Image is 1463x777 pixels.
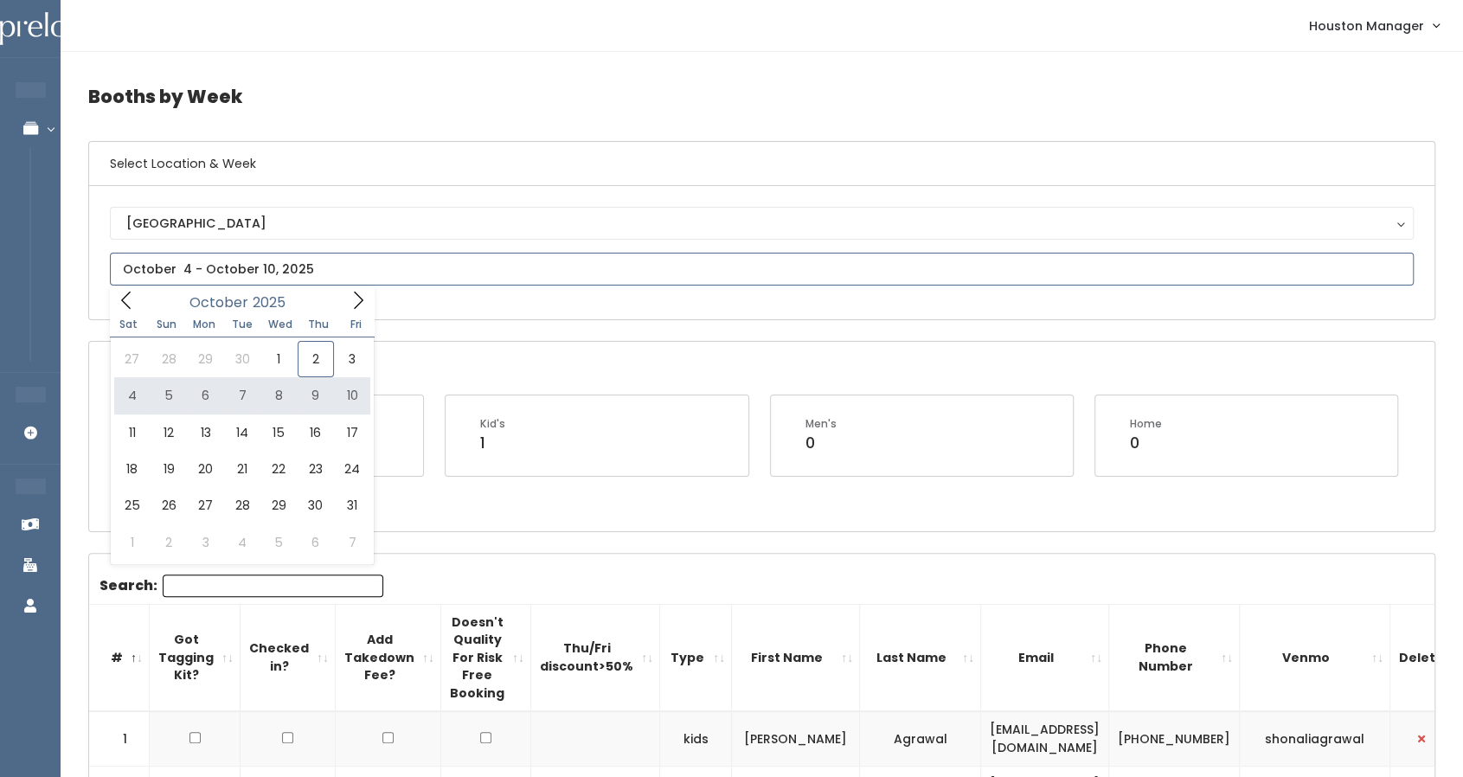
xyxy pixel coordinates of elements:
div: [GEOGRAPHIC_DATA] [126,214,1397,233]
td: shonaliagrawal [1240,711,1390,766]
h4: Booths by Week [88,73,1435,120]
th: Last Name: activate to sort column ascending [860,604,981,711]
span: October 9, 2025 [298,377,334,414]
th: Checked in?: activate to sort column ascending [241,604,336,711]
span: October 3, 2025 [334,341,370,377]
a: Houston Manager [1292,7,1456,44]
span: October 14, 2025 [224,414,260,451]
th: Type: activate to sort column ascending [660,604,732,711]
span: October 31, 2025 [334,487,370,523]
span: October 6, 2025 [187,377,223,414]
span: October 4, 2025 [114,377,151,414]
span: Sat [110,319,148,330]
span: October 2, 2025 [298,341,334,377]
span: October 23, 2025 [298,451,334,487]
div: 0 [805,432,837,454]
span: October 15, 2025 [260,414,297,451]
span: Houston Manager [1309,16,1424,35]
th: #: activate to sort column descending [89,604,150,711]
span: November 4, 2025 [224,524,260,561]
th: Thu/Fri discount&gt;50%: activate to sort column ascending [531,604,660,711]
div: 0 [1130,432,1162,454]
span: October 7, 2025 [224,377,260,414]
span: Thu [299,319,337,330]
div: Home [1130,416,1162,432]
span: October 12, 2025 [151,414,187,451]
span: October 30, 2025 [298,487,334,523]
input: Search: [163,575,383,597]
span: November 7, 2025 [334,524,370,561]
th: Got Tagging Kit?: activate to sort column ascending [150,604,241,711]
span: November 6, 2025 [298,524,334,561]
span: October 22, 2025 [260,451,297,487]
span: November 3, 2025 [187,524,223,561]
span: October 1, 2025 [260,341,297,377]
span: October 29, 2025 [260,487,297,523]
div: 1 [480,432,505,454]
input: Year [248,292,300,313]
th: Add Takedown Fee?: activate to sort column ascending [336,604,441,711]
button: [GEOGRAPHIC_DATA] [110,207,1414,240]
span: Sun [147,319,185,330]
span: October 10, 2025 [334,377,370,414]
td: [EMAIL_ADDRESS][DOMAIN_NAME] [981,711,1109,766]
th: Doesn't Quality For Risk Free Booking : activate to sort column ascending [441,604,531,711]
span: October 17, 2025 [334,414,370,451]
span: November 5, 2025 [260,524,297,561]
span: November 2, 2025 [151,524,187,561]
td: kids [660,711,732,766]
div: Men's [805,416,837,432]
span: October 8, 2025 [260,377,297,414]
th: Venmo: activate to sort column ascending [1240,604,1390,711]
span: October 24, 2025 [334,451,370,487]
label: Search: [99,575,383,597]
span: October 25, 2025 [114,487,151,523]
input: October 4 - October 10, 2025 [110,253,1414,286]
span: Tue [223,319,261,330]
span: October [189,296,248,310]
span: October 21, 2025 [224,451,260,487]
span: October 16, 2025 [298,414,334,451]
span: October 5, 2025 [151,377,187,414]
span: Fri [337,319,375,330]
span: September 28, 2025 [151,341,187,377]
td: [PHONE_NUMBER] [1109,711,1240,766]
td: [PERSON_NAME] [732,711,860,766]
span: October 13, 2025 [187,414,223,451]
td: 1 [89,711,150,766]
span: September 27, 2025 [114,341,151,377]
span: September 30, 2025 [224,341,260,377]
th: Phone Number: activate to sort column ascending [1109,604,1240,711]
span: October 28, 2025 [224,487,260,523]
span: September 29, 2025 [187,341,223,377]
th: First Name: activate to sort column ascending [732,604,860,711]
span: October 26, 2025 [151,487,187,523]
span: October 11, 2025 [114,414,151,451]
span: October 18, 2025 [114,451,151,487]
span: October 20, 2025 [187,451,223,487]
span: Mon [185,319,223,330]
span: October 19, 2025 [151,451,187,487]
th: Email: activate to sort column ascending [981,604,1109,711]
div: Kid's [480,416,505,432]
h6: Select Location & Week [89,142,1434,186]
span: November 1, 2025 [114,524,151,561]
td: Agrawal [860,711,981,766]
span: October 27, 2025 [187,487,223,523]
span: Wed [261,319,299,330]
